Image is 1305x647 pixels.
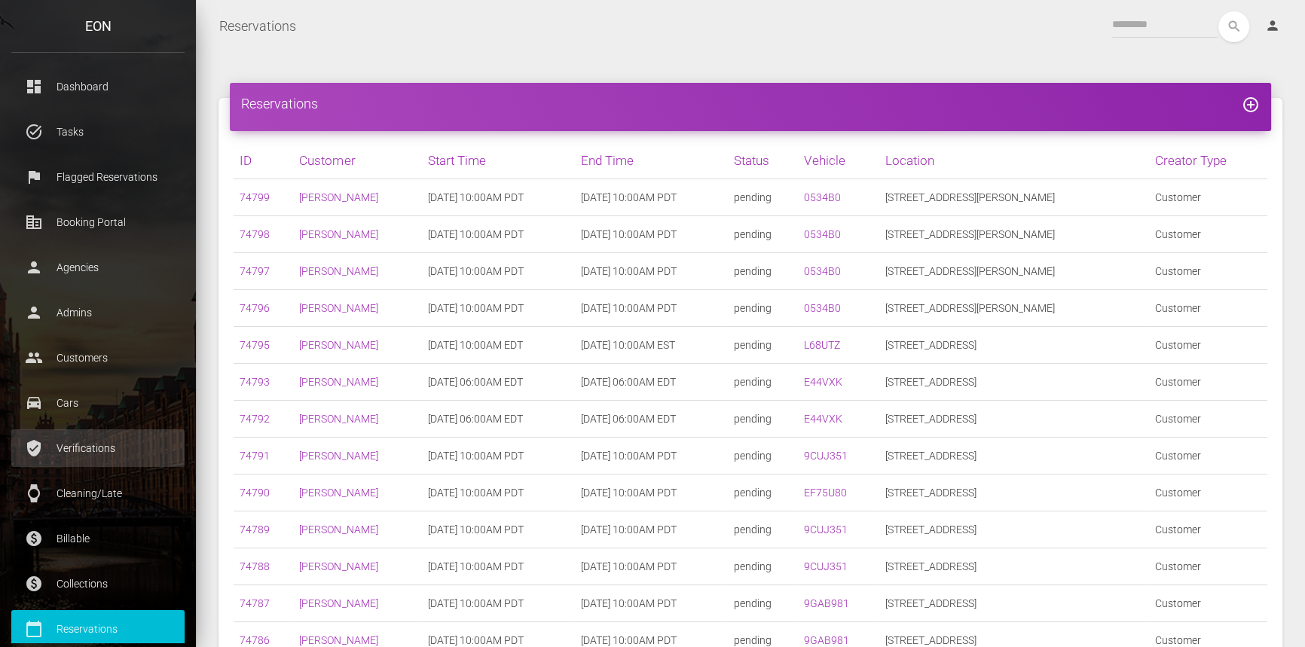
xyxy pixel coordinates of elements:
[422,438,575,475] td: [DATE] 10:00AM PDT
[23,211,173,233] p: Booking Portal
[240,265,270,277] a: 74797
[575,548,728,585] td: [DATE] 10:00AM PDT
[11,429,185,467] a: verified_user Verifications
[240,228,270,240] a: 74798
[240,191,270,203] a: 74799
[11,294,185,331] a: person Admins
[879,327,1149,364] td: [STREET_ADDRESS]
[23,572,173,595] p: Collections
[11,475,185,512] a: watch Cleaning/Late
[727,327,798,364] td: pending
[575,253,728,290] td: [DATE] 10:00AM PDT
[804,191,841,203] a: 0534B0
[798,142,879,179] th: Vehicle
[1148,327,1267,364] td: Customer
[1148,548,1267,585] td: Customer
[575,179,728,216] td: [DATE] 10:00AM PDT
[804,339,840,351] a: L68UTZ
[1148,511,1267,548] td: Customer
[1265,18,1280,33] i: person
[727,585,798,622] td: pending
[1148,585,1267,622] td: Customer
[299,302,377,314] a: [PERSON_NAME]
[23,301,173,324] p: Admins
[1148,216,1267,253] td: Customer
[727,511,798,548] td: pending
[11,565,185,603] a: paid Collections
[11,249,185,286] a: person Agencies
[299,376,377,388] a: [PERSON_NAME]
[299,560,377,572] a: [PERSON_NAME]
[23,166,173,188] p: Flagged Reservations
[240,560,270,572] a: 74788
[804,376,842,388] a: E44VXK
[422,364,575,401] td: [DATE] 06:00AM EDT
[422,253,575,290] td: [DATE] 10:00AM PDT
[879,401,1149,438] td: [STREET_ADDRESS]
[804,597,849,609] a: 9GAB981
[575,142,728,179] th: End Time
[727,438,798,475] td: pending
[879,142,1149,179] th: Location
[804,413,842,425] a: E44VXK
[1148,179,1267,216] td: Customer
[23,75,173,98] p: Dashboard
[575,327,728,364] td: [DATE] 10:00AM EST
[727,364,798,401] td: pending
[575,216,728,253] td: [DATE] 10:00AM PDT
[1148,253,1267,290] td: Customer
[299,523,377,536] a: [PERSON_NAME]
[1148,401,1267,438] td: Customer
[240,376,270,388] a: 74793
[241,94,1260,113] h4: Reservations
[422,548,575,585] td: [DATE] 10:00AM PDT
[1148,142,1267,179] th: Creator Type
[804,560,848,572] a: 9CUJ351
[422,179,575,216] td: [DATE] 10:00AM PDT
[1148,438,1267,475] td: Customer
[11,113,185,151] a: task_alt Tasks
[804,450,848,462] a: 9CUJ351
[299,413,377,425] a: [PERSON_NAME]
[804,634,849,646] a: 9GAB981
[804,523,848,536] a: 9CUJ351
[575,290,728,327] td: [DATE] 10:00AM PDT
[804,228,841,240] a: 0534B0
[727,253,798,290] td: pending
[422,511,575,548] td: [DATE] 10:00AM PDT
[1242,96,1260,111] a: add_circle_outline
[804,487,847,499] a: EF75U80
[299,634,377,646] a: [PERSON_NAME]
[219,8,296,45] a: Reservations
[299,487,377,499] a: [PERSON_NAME]
[727,401,798,438] td: pending
[234,142,293,179] th: ID
[804,302,841,314] a: 0534B0
[23,121,173,143] p: Tasks
[879,548,1149,585] td: [STREET_ADDRESS]
[879,511,1149,548] td: [STREET_ADDRESS]
[1242,96,1260,114] i: add_circle_outline
[1254,11,1294,41] a: person
[240,413,270,425] a: 74792
[879,290,1149,327] td: [STREET_ADDRESS][PERSON_NAME]
[879,585,1149,622] td: [STREET_ADDRESS]
[240,487,270,499] a: 74790
[727,179,798,216] td: pending
[879,179,1149,216] td: [STREET_ADDRESS][PERSON_NAME]
[575,585,728,622] td: [DATE] 10:00AM PDT
[422,475,575,511] td: [DATE] 10:00AM PDT
[23,392,173,414] p: Cars
[1218,11,1249,42] i: search
[879,475,1149,511] td: [STREET_ADDRESS]
[1148,475,1267,511] td: Customer
[299,228,377,240] a: [PERSON_NAME]
[299,265,377,277] a: [PERSON_NAME]
[575,401,728,438] td: [DATE] 06:00AM EDT
[23,527,173,550] p: Billable
[575,364,728,401] td: [DATE] 06:00AM EDT
[575,438,728,475] td: [DATE] 10:00AM PDT
[727,142,798,179] th: Status
[11,203,185,241] a: corporate_fare Booking Portal
[422,327,575,364] td: [DATE] 10:00AM EDT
